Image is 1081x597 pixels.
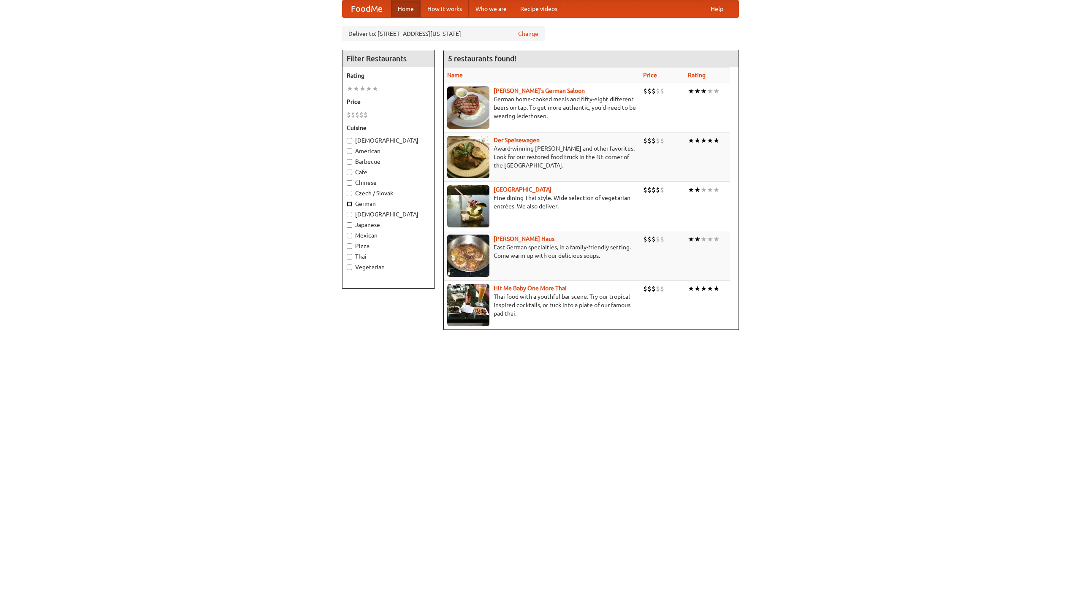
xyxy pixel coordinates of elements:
li: $ [647,235,652,244]
li: ★ [713,86,720,96]
li: $ [652,185,656,194]
li: ★ [713,284,720,293]
li: $ [359,110,364,119]
li: ★ [694,86,701,96]
li: ★ [372,84,378,93]
li: $ [652,284,656,293]
li: ★ [688,185,694,194]
ng-pluralize: 5 restaurants found! [448,54,516,62]
li: ★ [713,185,720,194]
li: ★ [701,136,707,145]
a: How it works [421,0,469,17]
li: ★ [688,284,694,293]
li: $ [647,86,652,96]
a: Price [643,72,657,78]
li: ★ [688,86,694,96]
li: ★ [707,136,713,145]
li: ★ [694,136,701,145]
label: Vegetarian [347,263,430,271]
h5: Price [347,97,430,106]
li: ★ [688,136,694,145]
li: $ [643,235,647,244]
li: ★ [701,185,707,194]
label: Cafe [347,168,430,176]
input: Vegetarian [347,265,352,270]
li: ★ [347,84,353,93]
li: $ [647,284,652,293]
li: $ [660,284,664,293]
li: $ [652,136,656,145]
div: Deliver to: [STREET_ADDRESS][US_STATE] [342,26,545,41]
li: $ [643,284,647,293]
input: Czech / Slovak [347,191,352,196]
a: Help [704,0,730,17]
li: $ [643,185,647,194]
label: Chinese [347,178,430,187]
a: FoodMe [342,0,391,17]
li: $ [660,86,664,96]
input: American [347,149,352,154]
a: Who we are [469,0,513,17]
label: Mexican [347,231,430,240]
img: kohlhaus.jpg [447,235,489,277]
img: speisewagen.jpg [447,136,489,178]
li: $ [660,136,664,145]
li: ★ [688,235,694,244]
input: Cafe [347,170,352,175]
li: $ [652,235,656,244]
li: ★ [713,235,720,244]
a: Home [391,0,421,17]
h5: Rating [347,71,430,80]
li: ★ [707,284,713,293]
h5: Cuisine [347,124,430,132]
li: ★ [707,185,713,194]
li: ★ [694,185,701,194]
li: $ [656,235,660,244]
li: $ [364,110,368,119]
p: Award-winning [PERSON_NAME] and other favorites. Look for our restored food truck in the NE corne... [447,144,636,170]
li: $ [656,86,660,96]
input: [DEMOGRAPHIC_DATA] [347,212,352,217]
p: Fine dining Thai-style. Wide selection of vegetarian entrées. We also deliver. [447,194,636,211]
input: German [347,201,352,207]
input: Barbecue [347,159,352,165]
li: ★ [359,84,366,93]
li: $ [660,185,664,194]
p: Thai food with a youthful bar scene. Try our tropical inspired cocktails, or tuck into a plate of... [447,292,636,318]
li: ★ [701,284,707,293]
p: East German specialties, in a family-friendly setting. Come warm up with our delicious soups. [447,243,636,260]
img: satay.jpg [447,185,489,227]
li: $ [355,110,359,119]
a: Hit Me Baby One More Thai [494,285,567,292]
li: $ [647,136,652,145]
li: ★ [694,235,701,244]
label: [DEMOGRAPHIC_DATA] [347,210,430,219]
a: [PERSON_NAME] Haus [494,235,554,242]
input: Pizza [347,243,352,249]
label: American [347,147,430,155]
a: Change [518,30,538,38]
img: esthers.jpg [447,86,489,129]
li: ★ [353,84,359,93]
label: Pizza [347,242,430,250]
li: $ [652,86,656,96]
label: Czech / Slovak [347,189,430,197]
a: Recipe videos [513,0,564,17]
li: ★ [713,136,720,145]
li: $ [656,136,660,145]
p: German home-cooked meals and fifty-eight different beers on tap. To get more authentic, you'd nee... [447,95,636,120]
a: Der Speisewagen [494,137,540,143]
a: [PERSON_NAME]'s German Saloon [494,87,585,94]
li: $ [656,284,660,293]
input: Chinese [347,180,352,186]
li: $ [347,110,351,119]
h4: Filter Restaurants [342,50,435,67]
li: $ [351,110,355,119]
li: $ [643,86,647,96]
li: ★ [694,284,701,293]
b: [GEOGRAPHIC_DATA] [494,186,551,193]
a: Name [447,72,463,78]
li: ★ [707,86,713,96]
